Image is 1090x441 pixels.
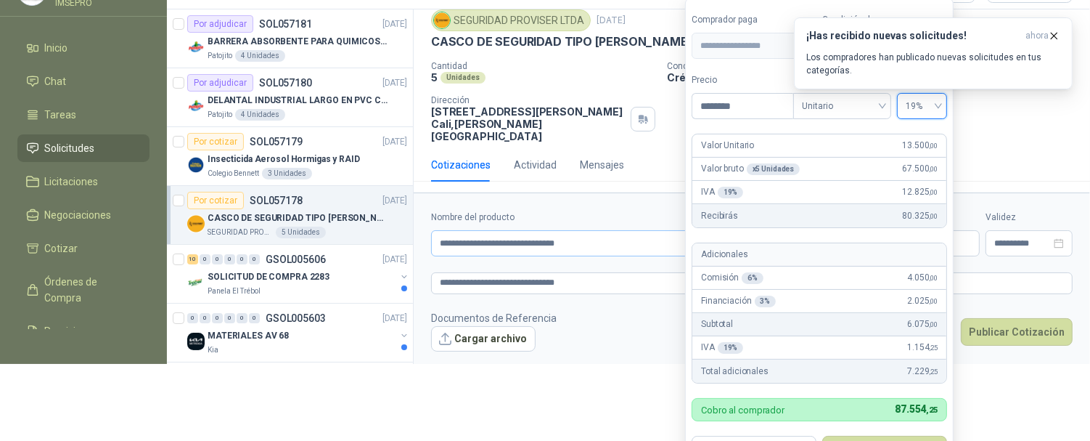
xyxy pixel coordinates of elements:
[431,157,491,173] div: Cotizaciones
[701,248,747,262] p: Adicionales
[930,368,938,376] span: ,25
[806,51,1060,77] p: Los compradores han publicado nuevas solicitudes en tus categorías.
[806,30,1020,42] h3: ¡Has recibido nuevas solicitudes!
[200,254,210,264] div: 0
[930,188,938,196] span: ,00
[692,73,793,87] label: Precio
[701,365,769,379] p: Total adicionales
[434,12,450,28] img: Company Logo
[382,194,407,208] p: [DATE]
[701,162,800,176] p: Valor bruto
[431,310,557,326] p: Documentos de Referencia
[249,313,260,323] div: 0
[907,271,938,285] span: 4.050
[250,137,303,147] p: SOL057179
[747,163,800,175] div: x 5 Unidades
[822,13,947,27] label: Condición de pago
[208,50,232,62] p: Patojito
[907,365,938,379] span: 7.229
[187,15,253,33] div: Por adjudicar
[667,71,1084,84] p: Crédito a 30 días
[187,254,198,264] div: 10
[167,9,413,68] a: Por adjudicarSOL057181[DATE] Company LogoBARRERA ABSORBENTE PARA QUIMICOS (DERRAME DE HIPOCLORITO...
[187,133,244,150] div: Por cotizar
[45,107,77,123] span: Tareas
[701,185,743,199] p: IVA
[692,13,816,27] label: Comprador paga
[45,40,68,56] span: Inicio
[597,14,626,28] p: [DATE]
[17,201,149,229] a: Negociaciones
[930,297,938,305] span: ,00
[903,139,938,153] span: 13.500
[208,168,259,179] p: Colegio Bennett
[431,61,655,71] p: Cantidad
[249,254,260,264] div: 0
[187,274,205,291] img: Company Logo
[896,403,938,415] span: 87.554
[237,254,247,264] div: 0
[718,187,744,198] div: 19 %
[208,227,273,238] p: SEGURIDAD PROVISER LTDA
[17,268,149,312] a: Órdenes de Compra
[187,215,205,232] img: Company Logo
[382,253,407,267] p: [DATE]
[906,95,938,117] span: 19%
[200,313,210,323] div: 0
[903,162,938,176] span: 67.500
[431,211,777,224] label: Nombre del producto
[580,157,624,173] div: Mensajes
[17,134,149,162] a: Solicitudes
[45,73,67,89] span: Chat
[930,165,938,173] span: ,00
[187,313,198,323] div: 0
[208,109,232,121] p: Patojito
[701,317,733,331] p: Subtotal
[1025,30,1049,42] span: ahora
[17,235,149,262] a: Cotizar
[187,309,410,356] a: 0 0 0 0 0 0 GSOL005603[DATE] Company LogoMATERIALES AV 68Kia
[431,105,625,142] p: [STREET_ADDRESS][PERSON_NAME] Cali , [PERSON_NAME][GEOGRAPHIC_DATA]
[208,35,388,49] p: BARRERA ABSORBENTE PARA QUIMICOS (DERRAME DE HIPOCLORITO)
[930,344,938,352] span: ,25
[431,326,536,352] button: Cargar archivo
[382,17,407,31] p: [DATE]
[742,272,763,284] div: 6 %
[514,157,557,173] div: Actividad
[701,139,754,153] p: Valor Unitario
[167,127,413,186] a: Por cotizarSOL057179[DATE] Company LogoInsecticida Aerosol Hormigas y RAIDColegio Bennett3 Unidades
[259,78,312,88] p: SOL057180
[250,195,303,206] p: SOL057178
[187,251,410,297] a: 10 0 0 0 0 0 GSOL005606[DATE] Company LogoSOLICITUD DE COMPRA 2283Panela El Trébol
[794,17,1073,89] button: ¡Has recibido nuevas solicitudes!ahora Los compradores han publicado nuevas solicitudes en tus ca...
[718,342,744,354] div: 19 %
[45,207,112,223] span: Negociaciones
[701,271,763,285] p: Comisión
[431,71,438,84] p: 5
[802,95,882,117] span: Unitario
[187,74,253,92] div: Por adjudicar
[208,270,329,284] p: SOLICITUD DE COMPRA 2283
[17,101,149,129] a: Tareas
[224,313,235,323] div: 0
[755,296,776,307] div: 3 %
[961,318,1073,346] button: Publicar Cotización
[276,227,326,238] div: 5 Unidades
[262,168,312,179] div: 3 Unidades
[208,344,218,356] p: Kia
[235,109,285,121] div: 4 Unidades
[187,39,205,56] img: Company Logo
[701,294,776,308] p: Financiación
[667,61,1084,71] p: Condición de pago
[237,313,247,323] div: 0
[167,68,413,127] a: Por adjudicarSOL057180[DATE] Company LogoDELANTAL INDUSTRIAL LARGO EN PVC COLOR AMARILLOPatojito4...
[266,313,326,323] p: GSOL005603
[903,209,938,223] span: 80.325
[701,209,738,223] p: Recibirás
[266,254,326,264] p: GSOL005606
[17,68,149,95] a: Chat
[930,212,938,220] span: ,00
[382,76,407,90] p: [DATE]
[167,186,413,245] a: Por cotizarSOL057178[DATE] Company LogoCASCO DE SEGURIDAD TIPO [PERSON_NAME]SEGURIDAD PROVISER LT...
[927,405,938,415] span: ,25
